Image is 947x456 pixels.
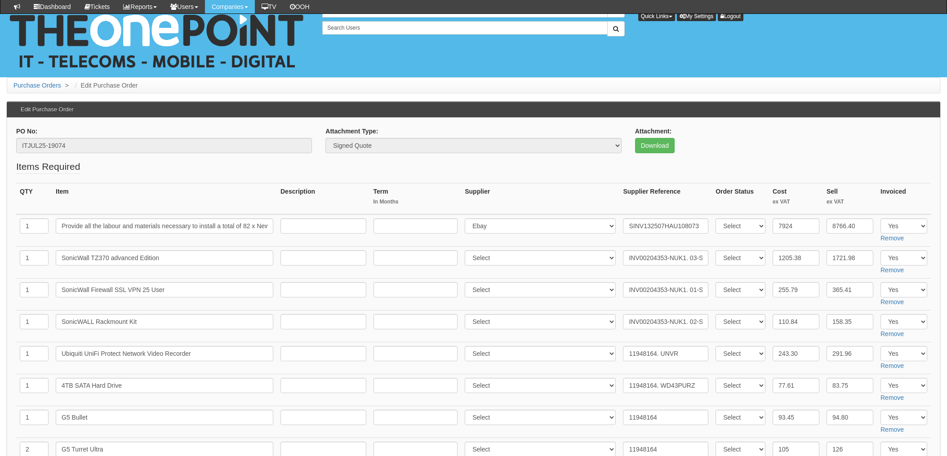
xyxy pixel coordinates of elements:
a: Remove [880,330,904,337]
a: Remove [880,426,904,433]
a: Purchase Orders [13,82,61,89]
a: Remove [880,298,904,305]
th: QTY [16,183,52,215]
th: Term [370,183,462,215]
a: My Settings [677,11,716,21]
small: ex VAT [827,198,873,206]
input: Search Users [322,21,607,35]
a: Remove [880,266,904,274]
small: ex VAT [773,198,819,206]
th: Supplier [461,183,619,215]
a: Download [635,138,675,153]
a: Remove [880,394,904,401]
th: Description [277,183,370,215]
a: Remove [880,235,904,242]
a: Remove [880,362,904,369]
small: In Months [373,198,458,206]
th: Cost [769,183,823,215]
li: Edit Purchase Order [73,81,138,90]
th: Item [52,183,277,215]
th: Sell [823,183,877,215]
button: Quick Links [638,11,675,21]
label: PO No: [16,127,37,136]
span: > [63,82,71,89]
label: Attachment Type: [325,127,378,136]
th: Supplier Reference [619,183,712,215]
a: Logout [718,11,743,21]
label: Attachment: [635,127,672,136]
th: Invoiced [877,183,931,215]
h3: Edit Purchase Order [16,102,78,117]
th: Order Status [712,183,769,215]
legend: Items Required [16,160,80,174]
